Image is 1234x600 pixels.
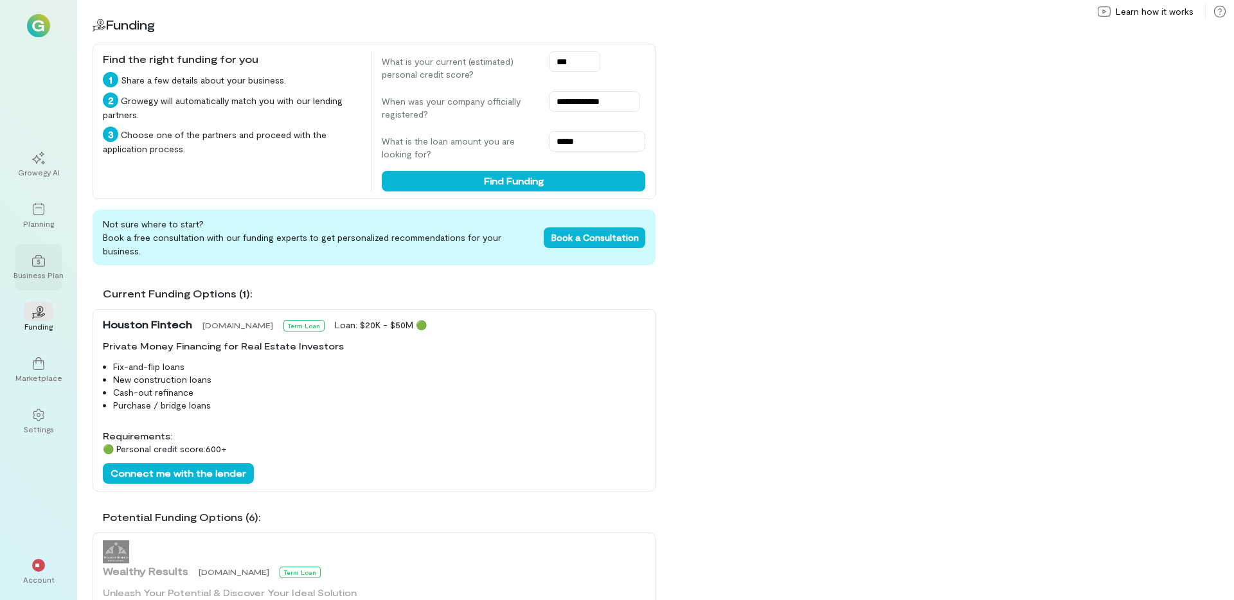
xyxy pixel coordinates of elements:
[23,218,54,229] div: Planning
[103,430,645,443] div: Requirements:
[15,296,62,342] a: Funding
[382,95,536,121] label: When was your company officially registered?
[103,587,645,599] div: Unleash Your Potential & Discover Your Ideal Solution
[103,127,361,155] div: Choose one of the partners and proceed with the application process.
[103,340,645,353] div: Private Money Financing for Real Estate Investors
[103,443,645,455] div: Personal credit score: 600 +
[103,509,656,525] div: Potential Funding Options (6):
[551,232,639,243] span: Book a Consultation
[24,424,54,434] div: Settings
[103,463,254,484] button: Connect me with the lender
[103,72,118,87] div: 1
[15,373,62,383] div: Marketplace
[103,540,129,563] img: Wealthy Results
[15,244,62,290] a: Business Plan
[23,574,55,585] div: Account
[382,55,536,81] label: What is your current (estimated) personal credit score?
[103,563,188,579] span: Wealthy Results
[103,51,361,67] div: Find the right funding for you
[335,319,427,331] div: Loan: $20K - $50M
[544,227,645,248] button: Book a Consultation
[105,17,155,32] span: Funding
[103,443,114,454] span: 🟢
[15,347,62,393] a: Marketplace
[24,321,53,331] div: Funding
[103,317,192,332] span: Houston Fintech
[113,399,645,412] li: Purchase / bridge loans
[113,373,645,386] li: New construction loans
[18,167,60,177] div: Growegy AI
[382,171,645,191] button: Find Funding
[103,286,656,301] div: Current Funding Options (1):
[103,127,118,142] div: 3
[113,360,645,373] li: Fix-and-flip loans
[199,567,269,576] span: [DOMAIN_NAME]
[1116,5,1194,18] span: Learn how it works
[15,193,62,239] a: Planning
[103,93,118,108] div: 2
[15,398,62,445] a: Settings
[280,567,321,578] div: Term Loan
[113,386,645,399] li: Cash-out refinance
[103,93,361,121] div: Growegy will automatically match you with our lending partners.
[15,141,62,188] a: Growegy AI
[202,321,273,330] span: [DOMAIN_NAME]
[283,320,325,331] div: Term Loan
[103,72,361,87] div: Share a few details about your business.
[416,319,427,330] span: 🟢
[13,270,64,280] div: Business Plan
[93,209,656,265] div: Not sure where to start? Book a free consultation with our funding experts to get personalized re...
[382,135,536,161] label: What is the loan amount you are looking for?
